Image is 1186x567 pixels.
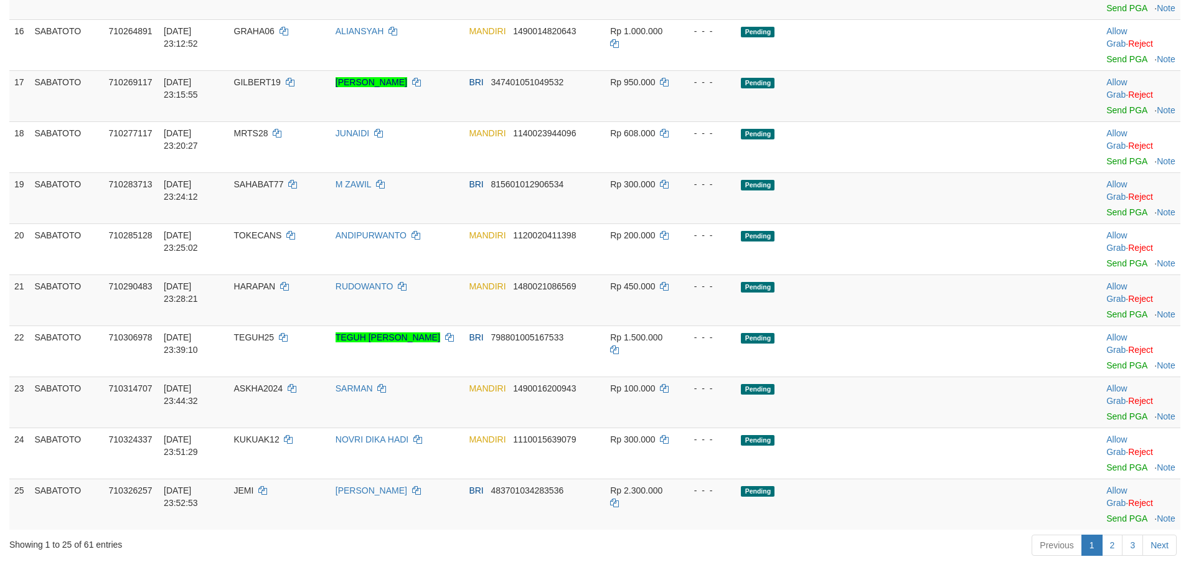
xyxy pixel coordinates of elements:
span: 710277117 [109,128,153,138]
a: Reject [1128,345,1153,355]
a: Note [1157,411,1175,421]
a: Note [1157,156,1175,166]
a: Send PGA [1106,411,1147,421]
span: Pending [741,27,774,37]
span: 710285128 [109,230,153,240]
span: 710283713 [109,179,153,189]
span: Pending [741,384,774,395]
span: 710326257 [109,485,153,495]
a: TEGUH [PERSON_NAME] [336,332,440,342]
span: TOKECANS [234,230,282,240]
a: Note [1157,462,1175,472]
a: 3 [1122,535,1143,556]
span: [DATE] 23:52:53 [164,485,198,508]
a: Send PGA [1106,105,1147,115]
td: · [1101,274,1180,326]
a: Send PGA [1106,54,1147,64]
span: · [1106,332,1128,355]
span: TEGUH25 [234,332,275,342]
td: SABATOTO [29,172,103,223]
td: SABATOTO [29,479,103,530]
span: Copy 1480021086569 to clipboard [513,281,576,291]
a: Reject [1128,141,1153,151]
span: Pending [741,435,774,446]
td: 19 [9,172,29,223]
td: 20 [9,223,29,274]
div: - - - [683,331,732,344]
td: 24 [9,428,29,479]
a: RUDOWANTO [336,281,393,291]
span: 710290483 [109,281,153,291]
a: Allow Grab [1106,26,1127,49]
a: Note [1157,54,1175,64]
span: SAHABAT77 [234,179,284,189]
span: · [1106,230,1128,253]
td: 18 [9,121,29,172]
span: BRI [469,77,483,87]
a: Allow Grab [1106,485,1127,508]
span: Rp 950.000 [610,77,655,87]
div: - - - [683,127,732,139]
a: Allow Grab [1106,383,1127,406]
span: MANDIRI [469,434,506,444]
span: BRI [469,332,483,342]
a: Reject [1128,447,1153,457]
span: Rp 300.000 [610,434,655,444]
a: M ZAWIL [336,179,371,189]
span: Copy 1110015639079 to clipboard [513,434,576,444]
span: Copy 1490016200943 to clipboard [513,383,576,393]
a: ALIANSYAH [336,26,384,36]
span: ASKHA2024 [234,383,283,393]
td: · [1101,479,1180,530]
a: Send PGA [1106,513,1147,523]
span: Rp 100.000 [610,383,655,393]
td: · [1101,223,1180,274]
span: Rp 2.300.000 [610,485,662,495]
a: Allow Grab [1106,179,1127,202]
a: Reject [1128,243,1153,253]
a: Send PGA [1106,258,1147,268]
a: Reject [1128,498,1153,508]
td: 21 [9,274,29,326]
span: GRAHA06 [234,26,275,36]
div: - - - [683,280,732,293]
span: 710264891 [109,26,153,36]
span: Pending [741,486,774,497]
td: SABATOTO [29,121,103,172]
span: MANDIRI [469,26,506,36]
span: Rp 300.000 [610,179,655,189]
a: Allow Grab [1106,230,1127,253]
span: [DATE] 23:28:21 [164,281,198,304]
span: [DATE] 23:44:32 [164,383,198,406]
a: Send PGA [1106,156,1147,166]
span: Pending [741,180,774,190]
a: Previous [1032,535,1081,556]
a: Next [1142,535,1177,556]
a: 2 [1102,535,1123,556]
span: Copy 347401051049532 to clipboard [491,77,563,87]
span: Copy 1120020411398 to clipboard [513,230,576,240]
td: · [1101,428,1180,479]
span: Copy 1140023944096 to clipboard [513,128,576,138]
span: JEMI [234,485,254,495]
span: Pending [741,129,774,139]
span: Copy 798801005167533 to clipboard [491,332,563,342]
span: · [1106,77,1128,100]
a: NOVRI DIKA HADI [336,434,408,444]
td: 17 [9,70,29,121]
a: Note [1157,207,1175,217]
span: · [1106,434,1128,457]
span: BRI [469,179,483,189]
td: SABATOTO [29,274,103,326]
a: SARMAN [336,383,373,393]
span: [DATE] 23:20:27 [164,128,198,151]
a: Note [1157,3,1175,13]
a: Reject [1128,39,1153,49]
a: Reject [1128,192,1153,202]
td: · [1101,19,1180,70]
span: MRTS28 [234,128,268,138]
a: Allow Grab [1106,332,1127,355]
span: [DATE] 23:15:55 [164,77,198,100]
span: Rp 608.000 [610,128,655,138]
td: 25 [9,479,29,530]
